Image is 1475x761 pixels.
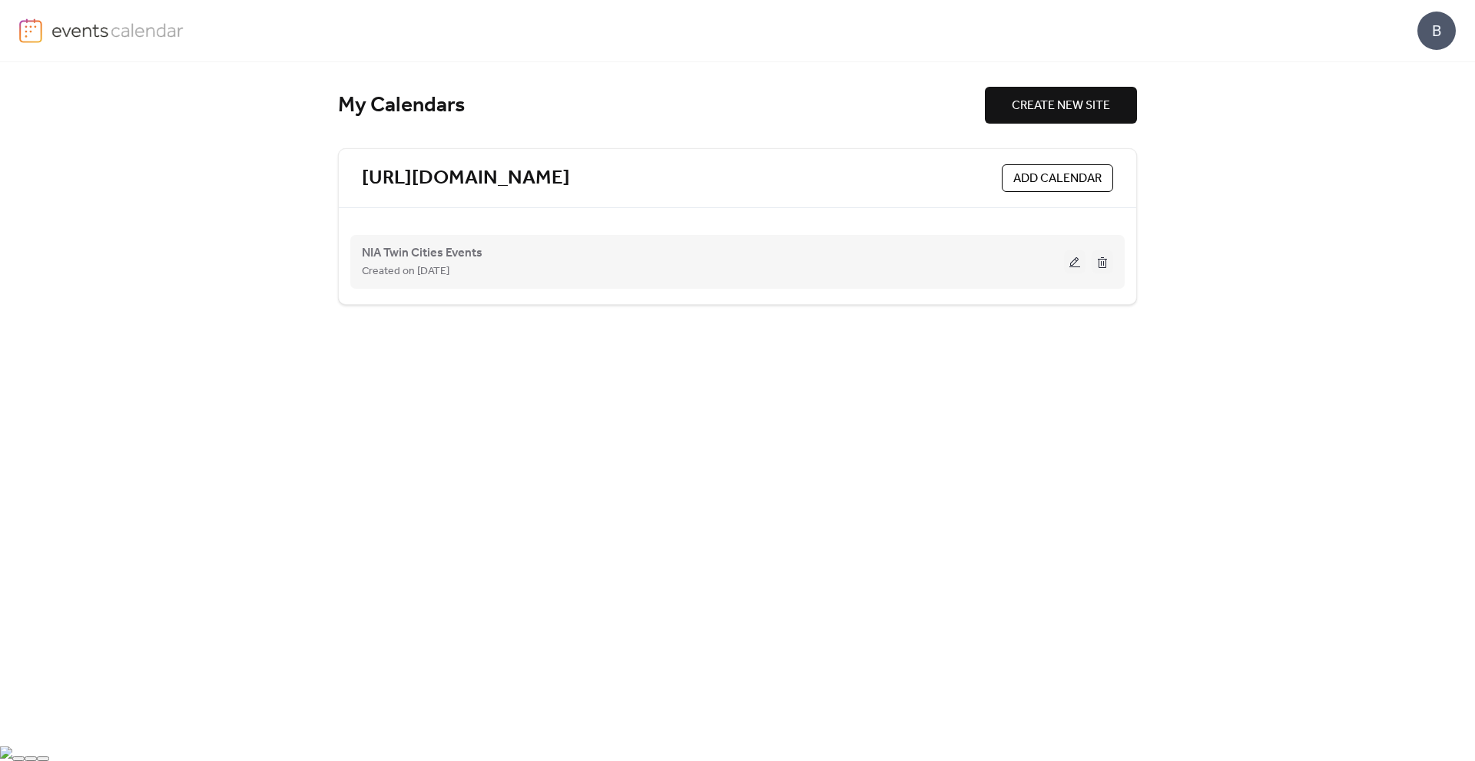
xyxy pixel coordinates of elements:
span: Created on [DATE] [362,263,449,281]
button: Close panel [12,756,25,761]
div: My Calendars [338,92,985,119]
button: Toggle panel [37,756,49,761]
a: [URL][DOMAIN_NAME] [362,166,570,191]
span: ADD CALENDAR [1013,170,1102,188]
a: NIA Twin Cities Events [362,249,482,257]
button: Configure panel [25,756,37,761]
button: ADD CALENDAR [1002,164,1113,192]
button: CREATE NEW SITE [985,87,1137,124]
span: NIA Twin Cities Events [362,244,482,263]
img: logo [19,18,42,43]
span: CREATE NEW SITE [1012,97,1110,115]
div: B [1417,12,1456,50]
img: logo-type [51,18,184,41]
